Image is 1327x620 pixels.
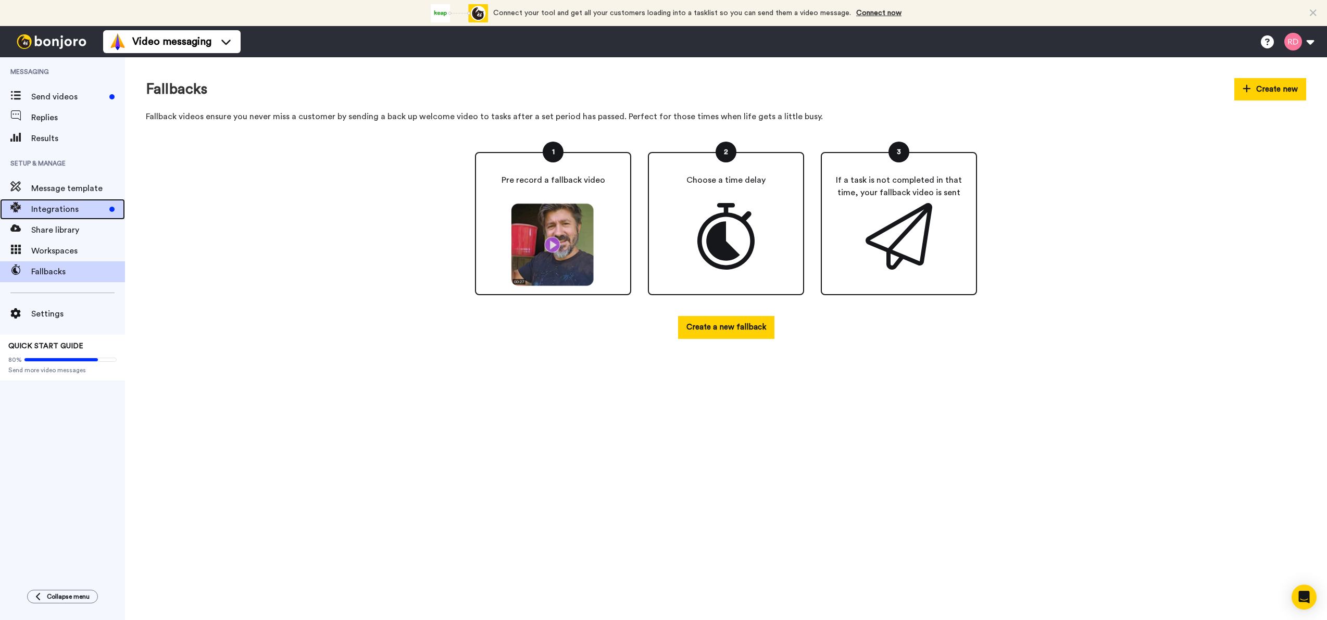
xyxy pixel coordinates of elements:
[856,9,902,17] a: Connect now
[31,224,125,236] span: Share library
[31,182,125,195] span: Message template
[31,308,125,320] span: Settings
[502,174,605,186] p: Pre record a fallback video
[543,142,564,162] div: 1
[678,316,774,338] button: Create a new fallback
[716,142,736,162] div: 2
[27,590,98,603] button: Collapse menu
[47,592,90,601] span: Collapse menu
[146,111,1306,123] p: Fallback videos ensure you never miss a customer by sending a back up welcome video to tasks afte...
[109,33,126,50] img: vm-color.svg
[31,111,125,124] span: Replies
[8,366,117,374] span: Send more video messages
[830,174,968,199] p: If a task is not completed in that time, your fallback video is sent
[888,142,909,162] div: 3
[431,4,488,22] div: animation
[1292,585,1317,610] div: Open Intercom Messenger
[31,265,125,278] span: Fallbacks
[8,343,83,350] span: QUICK START GUIDE
[31,132,125,145] span: Results
[31,203,105,216] span: Integrations
[1234,78,1306,100] button: Create new
[493,9,851,17] span: Connect your tool and get all your customers loading into a tasklist so you can send them a video...
[686,174,766,186] p: Choose a time delay
[507,203,599,286] img: matt.png
[8,356,22,364] span: 80%
[132,34,211,49] span: Video messaging
[146,81,207,97] h1: Fallbacks
[31,91,105,103] span: Send videos
[12,34,91,49] img: bj-logo-header-white.svg
[31,245,125,257] span: Workspaces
